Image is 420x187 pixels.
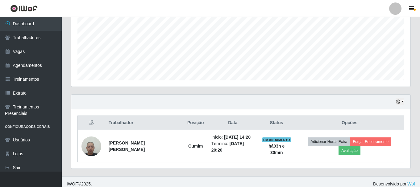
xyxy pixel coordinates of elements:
th: Opções [295,116,404,130]
button: Forçar Encerramento [350,137,391,146]
span: IWOF [67,181,78,186]
th: Posição [184,116,208,130]
strong: há 03 h e 30 min [268,144,285,155]
th: Status [258,116,295,130]
li: Início: [211,134,254,140]
time: [DATE] 14:20 [224,135,251,140]
th: Data [208,116,258,130]
strong: Cumim [188,144,203,148]
th: Trabalhador [105,116,184,130]
button: Avaliação [339,146,360,155]
button: Adicionar Horas Extra [308,137,350,146]
img: CoreUI Logo [10,5,38,12]
img: 1693507860054.jpeg [81,133,101,159]
span: EM ANDAMENTO [262,137,291,142]
li: Término: [211,140,254,153]
strong: [PERSON_NAME] [PERSON_NAME] [109,140,145,152]
a: iWof [406,181,415,186]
